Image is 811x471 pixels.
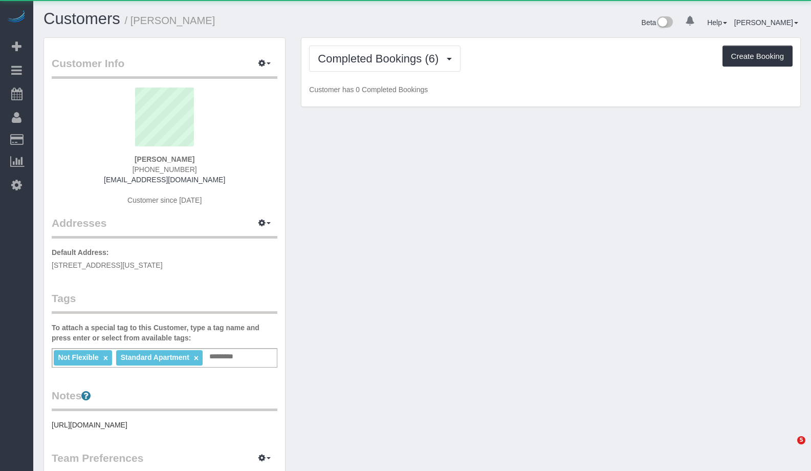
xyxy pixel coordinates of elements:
p: Customer has 0 Completed Bookings [309,84,793,95]
pre: [URL][DOMAIN_NAME] [52,420,277,430]
span: Not Flexible [58,353,98,361]
span: Completed Bookings (6) [318,52,444,65]
small: / [PERSON_NAME] [125,15,215,26]
img: New interface [656,16,673,30]
span: [STREET_ADDRESS][US_STATE] [52,261,163,269]
legend: Customer Info [52,56,277,79]
button: Completed Bookings (6) [309,46,461,72]
a: Customers [43,10,120,28]
button: Create Booking [722,46,793,67]
iframe: Intercom live chat [776,436,801,461]
label: Default Address: [52,247,109,258]
a: × [194,354,199,362]
img: Automaid Logo [6,10,27,25]
legend: Tags [52,291,277,314]
span: Customer since [DATE] [127,196,202,204]
span: 5 [797,436,805,444]
span: Standard Apartment [121,353,189,361]
a: Help [707,18,727,27]
a: × [103,354,108,362]
a: Beta [642,18,673,27]
label: To attach a special tag to this Customer, type a tag name and press enter or select from availabl... [52,323,277,343]
a: [PERSON_NAME] [734,18,798,27]
a: [EMAIL_ADDRESS][DOMAIN_NAME] [104,176,225,184]
legend: Notes [52,388,277,411]
span: [PHONE_NUMBER] [133,165,197,174]
strong: [PERSON_NAME] [135,155,194,163]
